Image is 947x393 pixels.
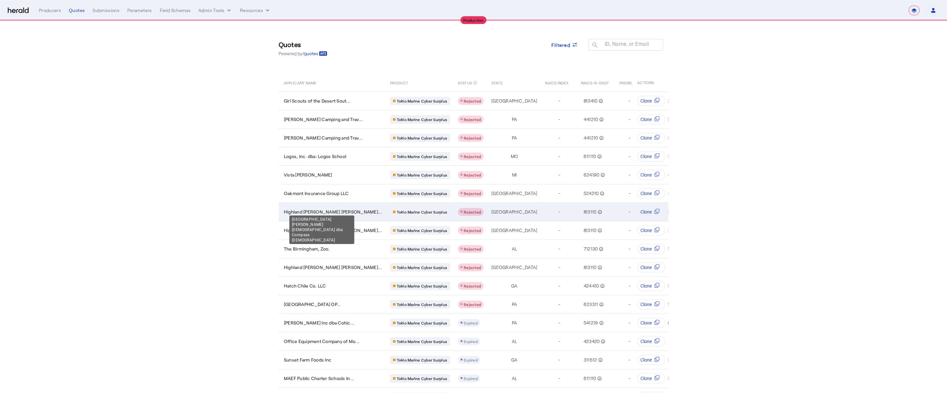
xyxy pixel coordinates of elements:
[302,50,327,57] a: /quotes
[638,151,666,162] button: Clone
[628,227,630,234] span: -
[397,135,448,141] span: Tokio Marine Cyber Surplus
[397,376,448,381] span: Tokio Marine Cyber Surplus
[397,228,448,233] span: Tokio Marine Cyber Surplus
[584,209,597,215] span: 813110
[638,96,666,106] button: Clone
[464,173,481,177] span: Rejected
[464,210,481,214] span: Rejected
[596,375,602,382] mat-icon: info_outline
[8,7,29,14] img: Herald Logo
[558,264,560,271] span: -
[628,283,630,289] span: -
[638,262,666,273] button: Clone
[160,7,191,14] div: Field Schemas
[641,301,652,308] span: Clone
[397,191,448,196] span: Tokio Marine Cyber Surplus
[511,357,518,363] span: GA
[69,7,85,14] div: Quotes
[632,73,669,92] th: ACTIONS
[597,209,602,215] mat-icon: info_outline
[284,357,331,363] span: Sunset Farm Foods Inc
[464,154,481,159] span: Rejected
[397,246,448,252] span: Tokio Marine Cyber Surplus
[284,98,350,104] span: Girl Scouts of the Desert Sout...
[588,42,600,50] mat-icon: search
[464,117,481,122] span: Rejected
[397,302,448,307] span: Tokio Marine Cyber Surplus
[638,281,666,291] button: Clone
[628,264,630,271] span: -
[284,375,354,382] span: MAEF Public Charter Schools In...
[628,246,630,252] span: -
[638,170,666,180] button: Clone
[512,301,517,308] span: PA
[641,227,652,234] span: Clone
[240,7,271,14] button: Resources dropdown menu
[628,320,630,326] span: -
[464,99,481,103] span: Rejected
[641,375,652,382] span: Clone
[584,283,599,289] span: 424410
[597,264,602,271] mat-icon: info_outline
[551,42,570,48] span: Filtered
[584,338,600,345] span: 423420
[397,154,448,159] span: Tokio Marine Cyber Surplus
[558,135,560,141] span: -
[512,375,517,382] span: AL
[284,283,326,289] span: Hatch Chile Co. LLC
[641,320,652,326] span: Clone
[581,79,609,86] span: NAICS-6-DIGIT
[491,98,537,104] span: [GEOGRAPHIC_DATA]
[641,246,652,252] span: Clone
[93,7,120,14] div: Submissions
[641,357,652,363] span: Clone
[511,153,518,160] span: MO
[600,338,606,345] mat-icon: info_outline
[546,39,583,51] button: Filtered
[512,338,517,345] span: AL
[599,283,605,289] mat-icon: info_outline
[284,190,349,197] span: Oakmont Insurance Group LLC
[284,153,346,160] span: Logos, Inc. dba: Logos School
[558,227,560,234] span: -
[584,116,598,123] span: 441210
[284,246,330,252] span: The Birmingham, Zoo.
[397,339,448,344] span: Tokio Marine Cyber Surplus
[284,338,360,345] span: Office Equipment Company of Mo...
[397,98,448,104] span: Tokio Marine Cyber Surplus
[584,264,597,271] span: 813110
[558,320,560,326] span: -
[584,320,598,326] span: 541219
[491,190,537,197] span: [GEOGRAPHIC_DATA]
[584,246,598,252] span: 712130
[284,79,316,86] span: APPLICANT NAME
[284,264,382,271] span: Highland [PERSON_NAME] [PERSON_NAME]...
[598,246,604,252] mat-icon: info_outline
[638,188,666,199] button: Clone
[638,299,666,310] button: Clone
[464,247,481,251] span: Rejected
[464,228,481,233] span: Rejected
[597,227,602,234] mat-icon: info_outline
[491,227,537,234] span: [GEOGRAPHIC_DATA]
[464,136,481,140] span: Rejected
[491,264,537,271] span: [GEOGRAPHIC_DATA]
[628,135,630,141] span: -
[464,321,478,325] span: Expired
[638,225,666,236] button: Clone
[512,135,517,141] span: PA
[464,265,481,270] span: Rejected
[464,284,481,288] span: Rejected
[641,190,652,197] span: Clone
[641,116,652,123] span: Clone
[127,7,152,14] div: Parameters
[284,116,363,123] span: [PERSON_NAME] Camping and Trav...
[641,153,652,160] span: Clone
[558,190,560,197] span: -
[598,135,604,141] mat-icon: info_outline
[558,153,560,160] span: -
[491,209,537,215] span: [GEOGRAPHIC_DATA]
[397,117,448,122] span: Tokio Marine Cyber Surplus
[397,283,448,289] span: Tokio Marine Cyber Surplus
